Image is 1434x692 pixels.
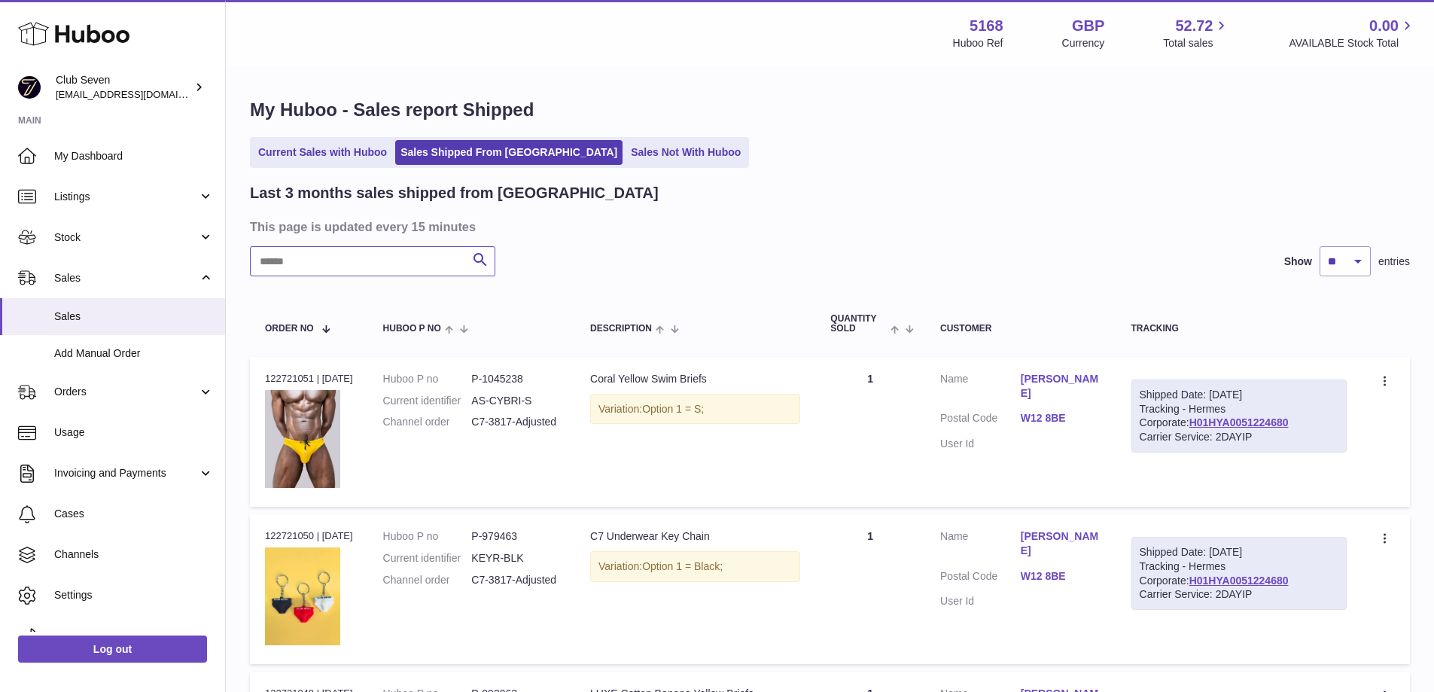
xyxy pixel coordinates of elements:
a: [PERSON_NAME] [1021,372,1101,401]
a: 0.00 AVAILABLE Stock Total [1289,16,1416,50]
a: 52.72 Total sales [1163,16,1230,50]
span: Huboo P no [383,324,441,334]
h1: My Huboo - Sales report Shipped [250,98,1410,122]
a: [PERSON_NAME] [1021,529,1101,558]
div: Customer [940,324,1101,334]
dt: Channel order [383,573,472,587]
a: W12 8BE [1021,411,1101,425]
span: Returns [54,629,214,643]
dt: Current identifier [383,551,472,565]
div: Tracking - Hermes Corporate: [1131,537,1347,611]
img: info@wearclubseven.com [18,76,41,99]
div: Huboo Ref [953,36,1003,50]
div: Carrier Service: 2DAYIP [1140,430,1338,444]
dd: AS-CYBRI-S [471,394,560,408]
label: Show [1284,255,1312,269]
a: H01HYA0051224680 [1189,575,1289,587]
dt: Postal Code [940,569,1021,587]
span: Settings [54,588,214,602]
a: Sales Not With Huboo [626,140,746,165]
span: Invoicing and Payments [54,466,198,480]
span: Option 1 = S; [642,403,704,415]
span: Usage [54,425,214,440]
dt: User Id [940,437,1021,451]
div: Tracking [1131,324,1347,334]
span: Add Manual Order [54,346,214,361]
h3: This page is updated every 15 minutes [250,218,1406,235]
img: Mens_Speedo_swim_briefs_with_drawstring_waist_18.webp [265,390,340,488]
span: Sales [54,271,198,285]
div: Variation: [590,394,800,425]
span: Sales [54,309,214,324]
span: Quantity Sold [830,314,886,334]
span: 52.72 [1175,16,1213,36]
div: Variation: [590,551,800,582]
dd: P-1045238 [471,372,560,386]
dt: Current identifier [383,394,472,408]
span: AVAILABLE Stock Total [1289,36,1416,50]
img: UnderwearKeyChain.webp [265,547,340,645]
span: Option 1 = Black; [642,560,723,572]
a: H01HYA0051224680 [1189,416,1289,428]
span: entries [1378,255,1410,269]
span: My Dashboard [54,149,214,163]
h2: Last 3 months sales shipped from [GEOGRAPHIC_DATA] [250,183,659,203]
td: 1 [815,357,925,507]
div: Carrier Service: 2DAYIP [1140,587,1338,602]
div: Shipped Date: [DATE] [1140,545,1338,559]
div: Coral Yellow Swim Briefs [590,372,800,386]
span: Description [590,324,652,334]
td: 1 [815,514,925,664]
a: Sales Shipped From [GEOGRAPHIC_DATA] [395,140,623,165]
span: Orders [54,385,198,399]
div: 122721051 | [DATE] [265,372,353,386]
dd: C7-3817-Adjusted [471,415,560,429]
dd: C7-3817-Adjusted [471,573,560,587]
span: Total sales [1163,36,1230,50]
a: Log out [18,636,207,663]
dt: Name [940,529,1021,562]
strong: 5168 [970,16,1003,36]
dd: P-979463 [471,529,560,544]
div: Currency [1062,36,1105,50]
div: Shipped Date: [DATE] [1140,388,1338,402]
dt: Huboo P no [383,529,472,544]
div: Club Seven [56,73,191,102]
span: Order No [265,324,314,334]
a: Current Sales with Huboo [253,140,392,165]
div: Tracking - Hermes Corporate: [1131,380,1347,453]
span: [EMAIL_ADDRESS][DOMAIN_NAME] [56,88,221,100]
dt: Postal Code [940,411,1021,429]
a: W12 8BE [1021,569,1101,584]
span: Channels [54,547,214,562]
dt: Channel order [383,415,472,429]
dd: KEYR-BLK [471,551,560,565]
div: C7 Underwear Key Chain [590,529,800,544]
dt: Huboo P no [383,372,472,386]
span: Listings [54,190,198,204]
div: 122721050 | [DATE] [265,529,353,543]
span: Cases [54,507,214,521]
span: Stock [54,230,198,245]
dt: Name [940,372,1021,404]
strong: GBP [1072,16,1104,36]
dt: User Id [940,594,1021,608]
span: 0.00 [1369,16,1399,36]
